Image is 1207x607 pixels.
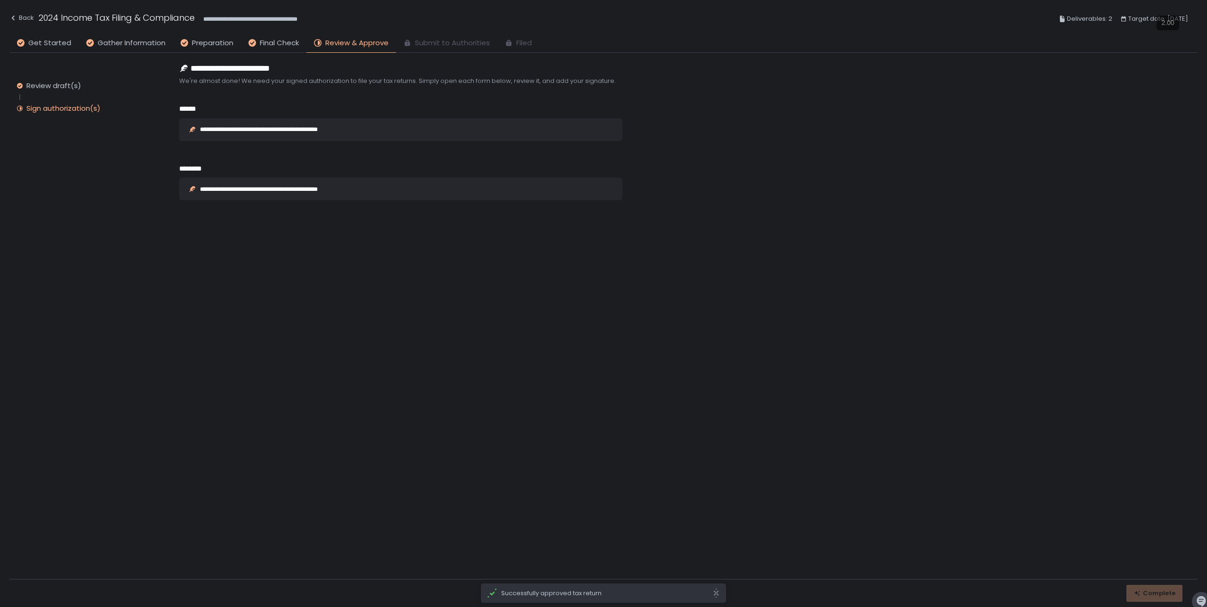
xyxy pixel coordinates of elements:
span: Target date: [DATE] [1128,13,1188,25]
button: Back [9,11,34,27]
span: Review & Approve [325,38,389,49]
div: Sign authorization(s) [26,104,100,113]
span: We're almost done! We need your signed authorization to file your tax returns. Simply open each f... [179,77,622,85]
span: Deliverables: 2 [1067,13,1112,25]
span: Gather Information [98,38,165,49]
span: Filed [516,38,532,49]
h1: 2024 Income Tax Filing & Compliance [39,11,195,24]
div: Review draft(s) [26,81,81,90]
span: Successfully approved tax return [501,589,712,598]
span: Get Started [28,38,71,49]
span: Submit to Authorities [415,38,490,49]
span: Preparation [192,38,233,49]
svg: close [712,588,720,598]
span: Final Check [260,38,299,49]
div: Back [9,12,34,24]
